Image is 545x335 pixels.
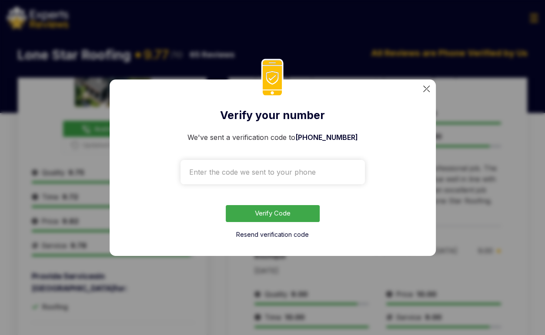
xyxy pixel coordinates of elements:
[236,230,309,239] button: Resend verification code
[226,205,320,222] button: Verify Code
[130,107,416,124] h2: Verify your number
[187,133,358,142] label: We've sent a verification code to
[261,59,284,97] img: phoneIcon
[295,133,358,142] span: [PHONE_NUMBER]
[181,160,365,184] input: Enter the code we sent to your phone
[423,86,430,92] img: categoryImgae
